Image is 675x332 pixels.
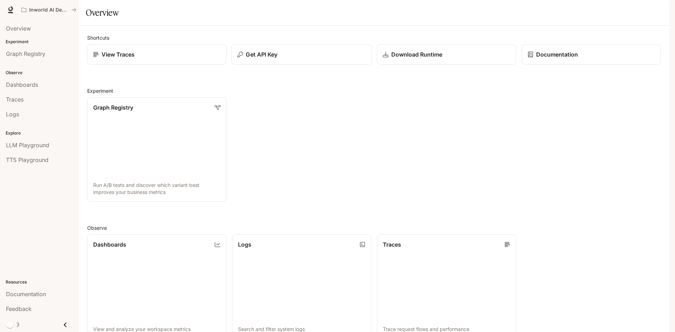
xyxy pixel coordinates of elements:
a: Documentation [522,44,661,65]
a: Graph RegistryRun A/B tests and discover which variant best improves your business metrics [87,97,226,202]
a: View Traces [87,44,226,65]
h2: Shortcuts [87,34,661,41]
p: Traces [383,240,401,249]
a: Download Runtime [377,44,516,65]
p: Graph Registry [93,103,133,112]
p: Get API Key [246,50,277,59]
p: Run A/B tests and discover which variant best improves your business metrics [93,182,220,196]
button: All workspaces [18,3,79,17]
h2: Observe [87,224,661,232]
p: View Traces [102,50,135,59]
h2: Experiment [87,87,661,95]
p: Logs [238,240,251,249]
h1: Overview [86,6,118,20]
button: Get API Key [231,44,372,65]
p: Dashboards [93,240,126,249]
p: Inworld AI Demos [29,7,69,13]
p: Download Runtime [391,50,442,59]
p: Documentation [536,50,578,59]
